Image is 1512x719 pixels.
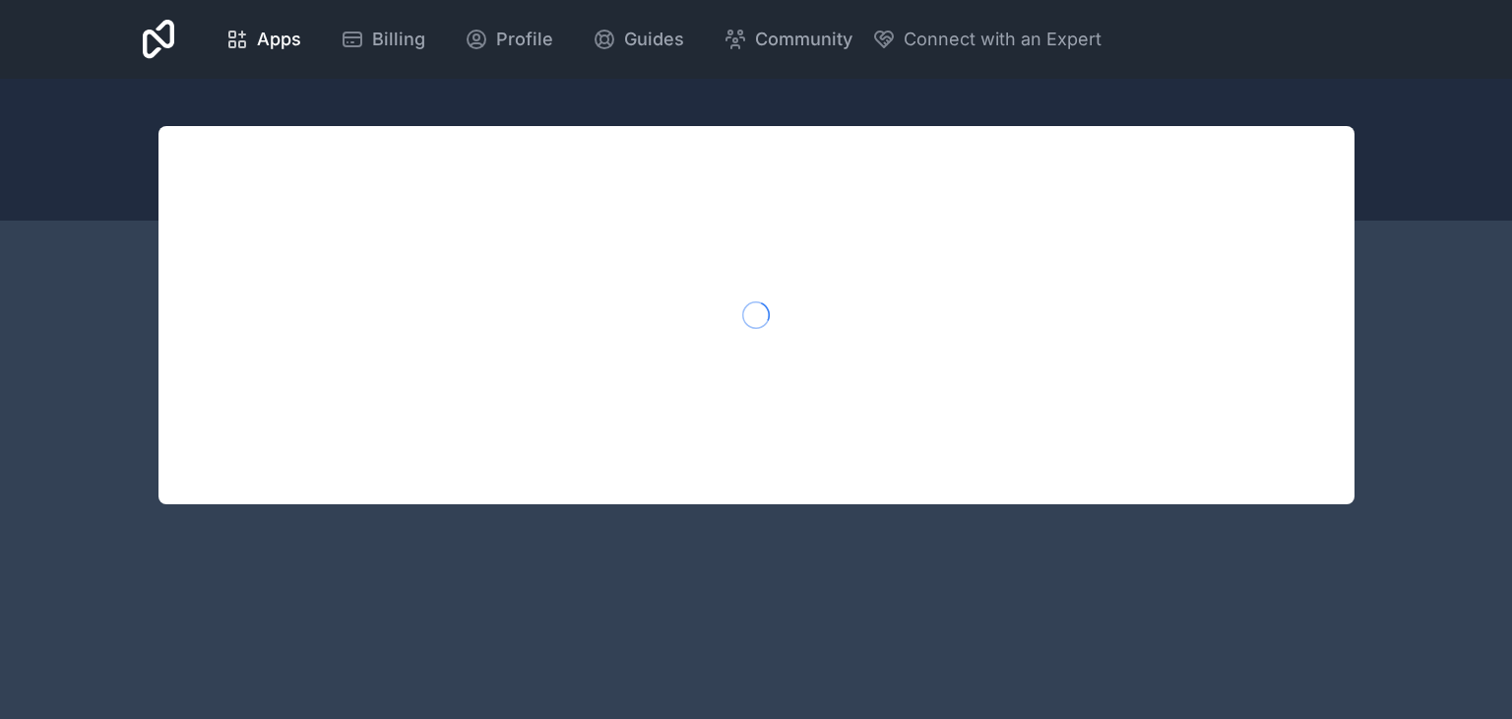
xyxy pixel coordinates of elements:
[755,26,852,53] span: Community
[708,18,868,61] a: Community
[257,26,301,53] span: Apps
[372,26,425,53] span: Billing
[210,18,317,61] a: Apps
[872,26,1102,53] button: Connect with an Expert
[577,18,700,61] a: Guides
[904,26,1102,53] span: Connect with an Expert
[325,18,441,61] a: Billing
[449,18,569,61] a: Profile
[496,26,553,53] span: Profile
[624,26,684,53] span: Guides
